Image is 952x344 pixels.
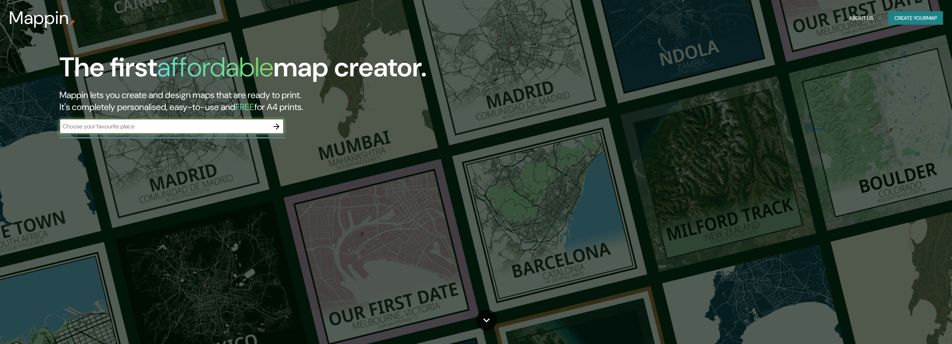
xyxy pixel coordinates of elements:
[59,52,427,89] h1: The first map creator.
[846,11,876,25] button: About Us
[235,101,254,113] h5: FREE
[157,50,273,85] h1: affordable
[69,19,75,25] img: mappin-pin
[888,11,943,25] button: Create yourmap
[59,89,536,113] h2: Mappin lets you create and design maps that are ready to print. It's completely personalised, eas...
[9,7,69,28] h3: Mappin
[59,122,269,131] input: Choose your favourite place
